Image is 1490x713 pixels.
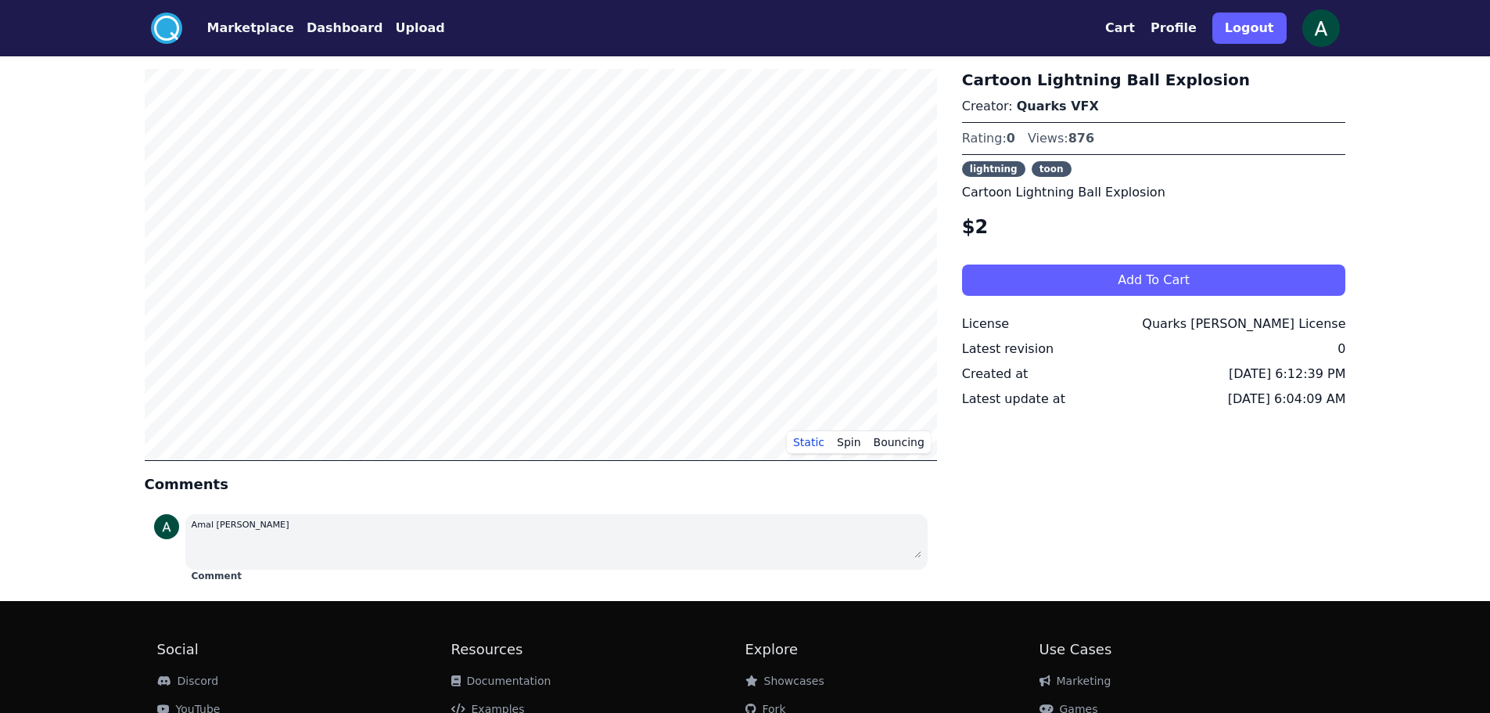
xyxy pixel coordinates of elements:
h4: $2 [962,214,1346,239]
div: 0 [1337,340,1345,358]
img: profile [154,514,179,539]
div: [DATE] 6:04:09 AM [1228,390,1346,409]
a: Documentation [451,675,551,687]
h4: Comments [145,474,937,495]
button: Profile [1151,19,1197,38]
p: Cartoon Lightning Ball Explosion [962,183,1346,202]
h2: Use Cases [1039,639,1334,661]
button: Marketplace [207,19,294,38]
button: Comment [192,570,242,582]
img: profile [1302,9,1340,47]
div: Latest update at [962,390,1065,409]
span: lightning [962,161,1025,177]
a: Dashboard [294,19,383,38]
button: Logout [1212,13,1287,44]
button: Bouncing [867,430,931,454]
div: License [962,315,1009,333]
div: [DATE] 6:12:39 PM [1229,365,1345,384]
span: 0 [1007,131,1015,146]
div: Latest revision [962,340,1054,358]
button: Dashboard [307,19,383,38]
a: Upload [382,19,444,38]
button: Upload [395,19,444,38]
button: Cart [1105,19,1135,38]
a: Marketing [1039,675,1111,687]
a: Logout [1212,6,1287,50]
div: Rating: [962,129,1015,148]
div: Quarks [PERSON_NAME] License [1142,315,1345,333]
button: Add To Cart [962,265,1346,296]
span: toon [1032,161,1072,177]
h2: Social [157,639,451,661]
a: Showcases [745,675,824,687]
button: Static [787,430,831,454]
h2: Resources [451,639,745,661]
button: Spin [831,430,867,454]
div: Views: [1028,129,1094,148]
small: Amal [PERSON_NAME] [192,520,289,530]
a: Quarks VFX [1017,99,1099,113]
h3: Cartoon Lightning Ball Explosion [962,69,1346,91]
a: Discord [157,675,219,687]
p: Creator: [962,97,1346,116]
h2: Explore [745,639,1039,661]
span: 876 [1068,131,1094,146]
div: Created at [962,365,1028,384]
a: Marketplace [182,19,294,38]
